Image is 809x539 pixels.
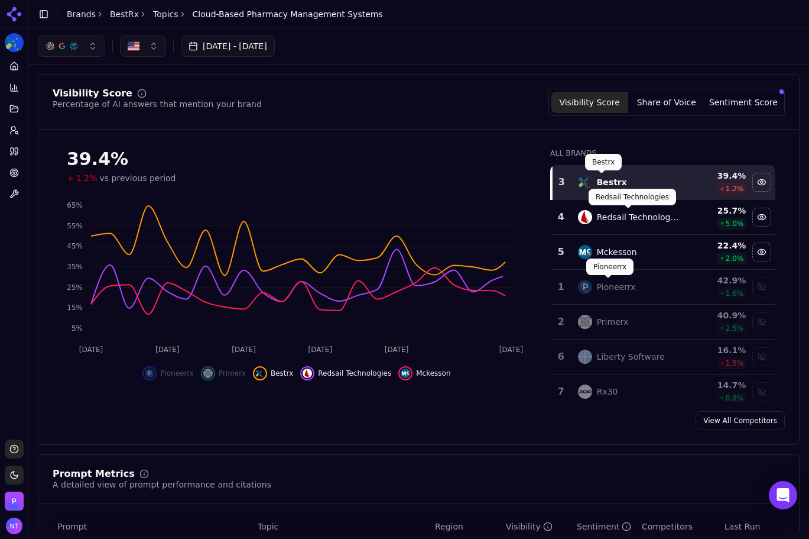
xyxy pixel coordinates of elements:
[5,5,173,15] p: Analytics Inspector 1.7.0
[551,235,775,270] tr: 5mckessonMckesson22.4%2.0%Hide mckesson data
[5,33,24,52] button: Current brand: BestRx
[76,172,98,184] span: 1.2%
[100,172,176,184] span: vs previous period
[67,9,96,19] a: Brands
[128,40,139,52] img: US
[752,173,771,192] button: Hide bestrx data
[67,283,83,292] tspan: 25%
[689,205,746,217] div: 25.7 %
[79,346,103,354] tspan: [DATE]
[67,242,83,250] tspan: 45%
[142,366,193,380] button: Show pioneerrx data
[6,518,22,534] button: Open user button
[308,346,333,354] tspan: [DATE]
[300,366,391,380] button: Hide redsail technologies data
[578,280,592,294] img: pioneerrx
[416,369,450,378] span: Mckesson
[556,385,566,399] div: 7
[726,324,744,333] span: 2.5 %
[578,350,592,364] img: liberty software
[193,8,383,20] span: Cloud-Based Pharmacy Management Systems
[597,246,637,258] div: Mckesson
[596,192,669,202] p: Redsail Technologies
[628,92,705,113] button: Share of Voice
[153,8,178,20] a: Topics
[551,270,775,305] tr: 1pioneerrxPioneerrx42.9%1.6%Show pioneerrx data
[550,149,775,158] div: All Brands
[597,351,665,363] div: Liberty Software
[219,369,246,378] span: Primerx
[551,305,775,340] tr: 2primerxPrimerx40.9%2.5%Show primerx data
[53,469,135,479] div: Prompt Metrics
[556,315,566,329] div: 2
[752,243,771,262] button: Hide mckesson data
[160,369,193,378] span: Pioneerrx
[726,359,744,368] span: 1.5 %
[5,28,173,47] h5: Bazaarvoice Analytics content is not detected on this page.
[5,492,24,511] button: Open organization switcher
[67,201,83,209] tspan: 65%
[255,369,265,378] img: bestrx
[726,184,744,193] span: 1.2 %
[689,240,746,251] div: 22.4 %
[578,210,592,224] img: redsail technologies
[155,346,180,354] tspan: [DATE]
[689,344,746,356] div: 16.1 %
[67,8,383,20] nav: breadcrumb
[556,210,566,224] div: 4
[689,170,746,182] div: 39.4 %
[258,521,278,532] span: Topic
[578,385,592,399] img: rx30
[551,375,775,409] tr: 7rx30Rx3014.7%0.8%Show rx30 data
[592,157,615,167] p: Bestrx
[597,281,636,293] div: Pioneerrx
[145,369,154,378] img: pioneerrx
[53,98,262,110] div: Percentage of AI answers that mention your brand
[5,66,72,76] a: Enable Validation
[578,245,592,259] img: mckesson
[398,366,450,380] button: Hide mckesson data
[726,289,744,298] span: 1.6 %
[181,35,275,57] button: [DATE] - [DATE]
[253,366,293,380] button: Hide bestrx data
[232,346,256,354] tspan: [DATE]
[597,386,618,398] div: Rx30
[551,92,628,113] button: Visibility Score
[551,165,775,200] tr: 3bestrxBestrx39.4%1.2%Hide bestrx data
[67,222,83,230] tspan: 55%
[752,382,771,401] button: Show rx30 data
[435,521,463,532] span: Region
[597,176,627,188] div: Bestrx
[726,254,744,263] span: 2.0 %
[642,521,693,532] span: Competitors
[499,346,524,354] tspan: [DATE]
[385,346,409,354] tspan: [DATE]
[72,324,83,333] tspan: 5%
[6,518,22,534] img: Nate Tower
[551,340,775,375] tr: 6liberty softwareLiberty Software16.1%1.5%Show liberty software data
[689,275,746,286] div: 42.9 %
[726,393,744,403] span: 0.8 %
[401,369,410,378] img: mckesson
[506,521,553,532] div: Visibility
[577,521,631,532] div: Sentiment
[203,369,213,378] img: primerx
[752,312,771,331] button: Show primerx data
[769,481,797,509] div: Open Intercom Messenger
[578,315,592,329] img: primerx
[752,277,771,296] button: Show pioneerrx data
[556,245,566,259] div: 5
[593,262,626,272] p: Pioneerrx
[303,369,312,378] img: redsail technologies
[67,263,83,271] tspan: 35%
[110,8,139,20] a: BestRx
[557,175,566,189] div: 3
[705,92,782,113] button: Sentiment Score
[556,280,566,294] div: 1
[556,350,566,364] div: 6
[57,521,87,532] span: Prompt
[318,369,391,378] span: Redsail Technologies
[578,175,592,189] img: bestrx
[271,369,293,378] span: Bestrx
[752,208,771,227] button: Hide redsail technologies data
